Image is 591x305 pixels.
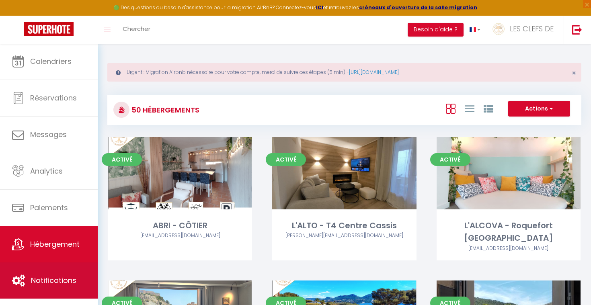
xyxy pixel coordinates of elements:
span: × [572,68,576,78]
button: Actions [508,101,570,117]
a: Vue en Liste [465,102,474,115]
div: L'ALTO - T4 Centre Cassis [272,219,416,232]
div: Urgent : Migration Airbnb nécessaire pour votre compte, merci de suivre ces étapes (5 min) - [107,63,581,82]
span: Activé [266,153,306,166]
span: Messages [30,129,67,139]
span: Analytics [30,166,63,176]
a: ICI [316,4,323,11]
div: Airbnb [272,232,416,239]
div: Airbnb [108,232,252,239]
a: créneaux d'ouverture de la salle migration [359,4,477,11]
span: LES CLEFS DE [510,24,554,34]
div: ABRI - CÔTIER [108,219,252,232]
span: Hébergement [30,239,80,249]
img: Super Booking [24,22,74,36]
span: Activé [430,153,470,166]
span: Notifications [31,275,76,285]
span: Calendriers [30,56,72,66]
span: Paiements [30,203,68,213]
h3: 50 Hébergements [129,101,199,119]
img: ... [492,23,505,35]
div: L'ALCOVA - Roquefort [GEOGRAPHIC_DATA] [437,219,581,245]
a: Vue par Groupe [484,102,493,115]
a: Vue en Box [446,102,456,115]
span: Réservations [30,93,77,103]
button: Ouvrir le widget de chat LiveChat [6,3,31,27]
div: Airbnb [437,245,581,252]
a: Chercher [117,16,156,44]
button: Besoin d'aide ? [408,23,464,37]
span: Activé [102,153,142,166]
img: logout [572,25,582,35]
a: ... LES CLEFS DE [486,16,564,44]
span: Chercher [123,25,150,33]
button: Close [572,70,576,77]
a: [URL][DOMAIN_NAME] [349,69,399,76]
